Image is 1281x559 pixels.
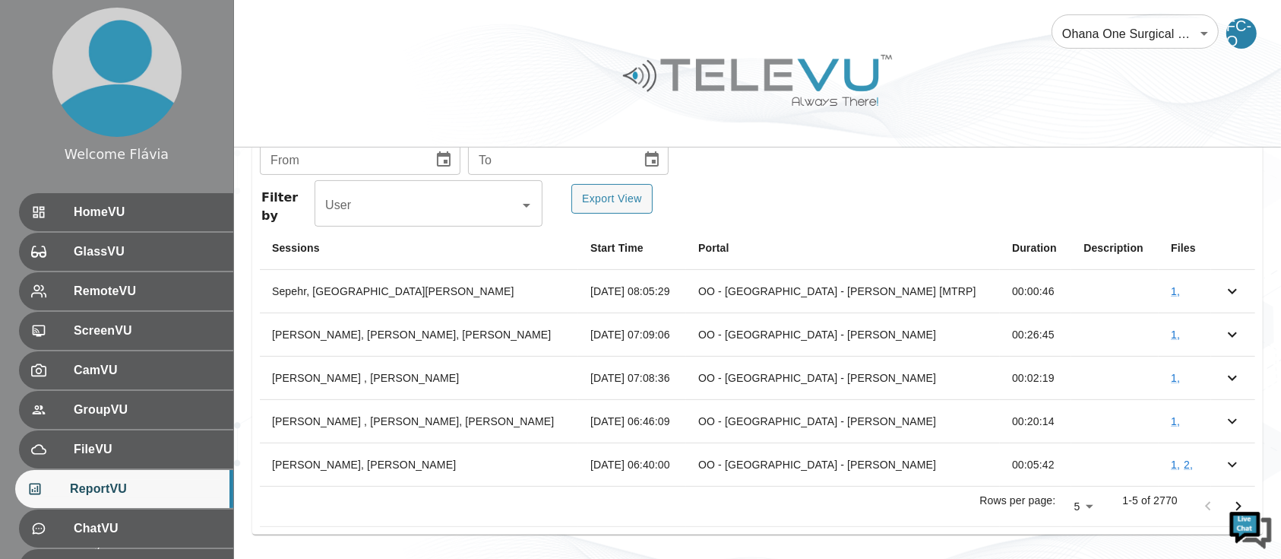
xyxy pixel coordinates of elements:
th: Sessions [260,227,578,270]
td: OO - [GEOGRAPHIC_DATA] - [PERSON_NAME] [686,357,1000,400]
img: Logo [621,49,894,112]
button: Go to next page [1223,491,1254,522]
div: FC-O [1226,18,1257,49]
span: ChatVU [74,519,221,538]
div: ChatVU [19,510,233,548]
button: Choose date [637,145,667,175]
input: mm/dd/yyyy [468,145,631,175]
span: FileVU [74,440,221,459]
td: OO - [GEOGRAPHIC_DATA] - [PERSON_NAME] [MTRP] [686,270,1000,313]
th: [PERSON_NAME], [PERSON_NAME], [PERSON_NAME] [260,313,578,357]
span: RemoteVU [74,282,221,300]
img: d_736959983_company_1615157101543_736959983 [26,71,64,109]
span: We're online! [88,177,210,331]
div: Welcome Flávia [65,145,169,164]
th: [PERSON_NAME] , [PERSON_NAME] [260,357,578,400]
img: profile.png [52,8,182,137]
td: [DATE] 06:40:00 [578,443,686,487]
a: 1, [1171,329,1180,341]
td: OO - [GEOGRAPHIC_DATA] - [PERSON_NAME] [686,443,1000,487]
span: ReportVU [70,480,221,498]
td: [DATE] 07:09:06 [578,313,686,357]
a: 1, [1171,285,1180,297]
div: GroupVU [19,391,233,429]
a: 1, [1171,459,1180,471]
span: Filter by [261,184,315,227]
img: Chat Widget [1228,506,1273,551]
div: Chat with us now [79,80,255,100]
td: 00:02:19 [1000,357,1071,400]
span: CamVU [74,361,221,380]
button: Open [516,195,537,216]
table: simple table [260,227,1255,527]
td: 00:00:46 [1000,270,1071,313]
div: GlassVU [19,233,233,271]
p: 1-5 of 2770 [1123,493,1178,508]
td: [DATE] 08:05:29 [578,270,686,313]
div: HomeVU [19,193,233,231]
a: 2, [1184,459,1193,471]
th: [PERSON_NAME] , [PERSON_NAME], [PERSON_NAME] [260,400,578,443]
span: HomeVU [74,203,221,221]
p: Rows per page: [979,493,1055,508]
a: 1, [1171,415,1180,427]
th: Duration [1000,227,1071,270]
th: Files [1159,227,1255,270]
th: Sepehr, [GEOGRAPHIC_DATA][PERSON_NAME] [260,270,578,313]
div: FileVU [19,430,233,468]
button: Choose date [429,145,459,175]
span: GlassVU [74,243,221,261]
td: 00:20:14 [1000,400,1071,443]
div: Minimize live chat window [249,8,286,44]
th: Portal [686,227,1000,270]
th: Start Time [578,227,686,270]
div: ScreenVU [19,312,233,350]
td: [DATE] 07:08:36 [578,357,686,400]
input: mm/dd/yyyy [260,145,422,175]
button: Export View [571,184,653,214]
td: 00:05:42 [1000,443,1071,487]
div: ReportVU [15,470,233,508]
th: Description [1071,227,1159,270]
td: OO - [GEOGRAPHIC_DATA] - [PERSON_NAME] [686,400,1000,443]
div: 5 [1062,496,1099,518]
td: [DATE] 06:46:09 [578,400,686,443]
td: 00:26:45 [1000,313,1071,357]
span: GroupVU [74,401,221,419]
div: CamVU [19,351,233,389]
th: [PERSON_NAME], [PERSON_NAME] [260,443,578,487]
span: ScreenVU [74,322,221,340]
div: Ohana One Surgical Sight [1052,12,1219,55]
div: RemoteVU [19,272,233,310]
a: 1, [1171,372,1180,384]
textarea: Type your message and hit 'Enter' [8,386,289,440]
td: OO - [GEOGRAPHIC_DATA] - [PERSON_NAME] [686,313,1000,357]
